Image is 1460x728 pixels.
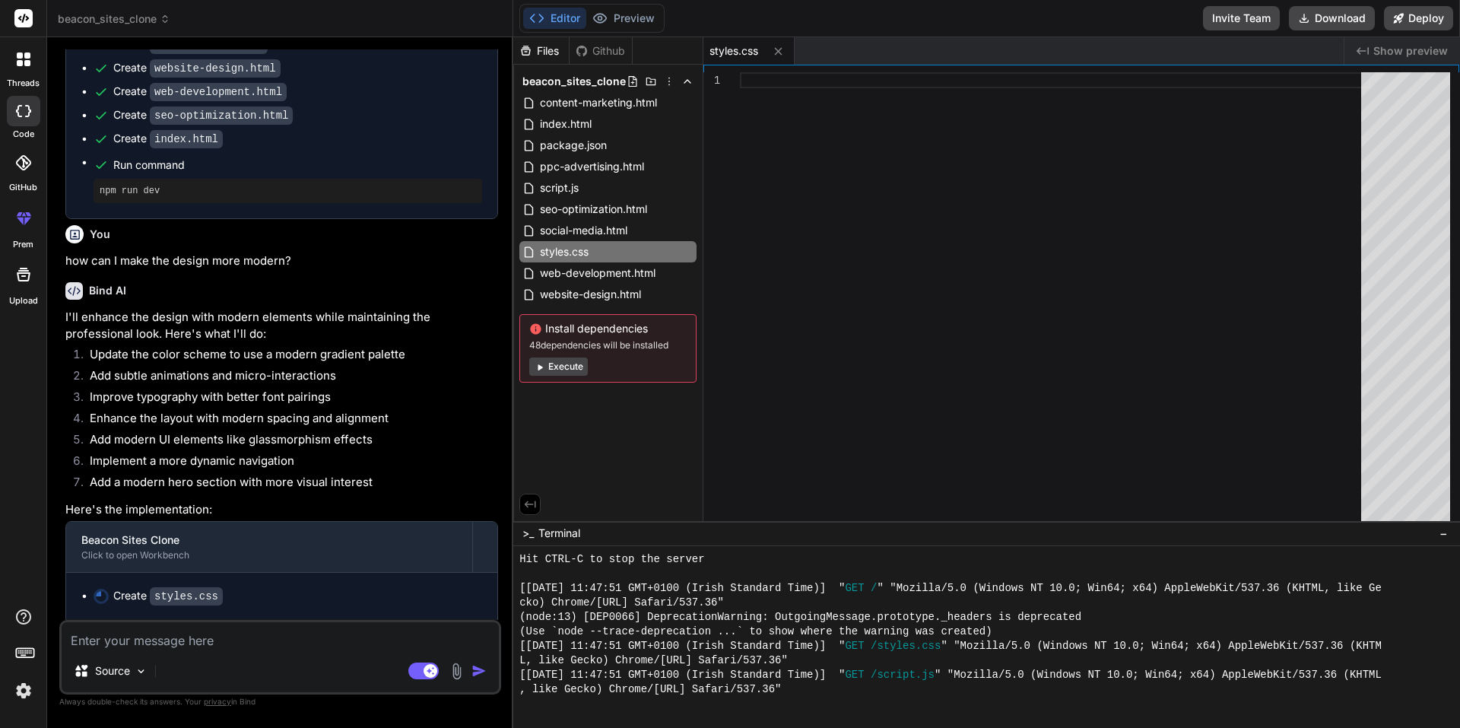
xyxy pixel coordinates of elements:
[1373,43,1448,59] span: Show preview
[78,453,498,474] li: Implement a more dynamic navigation
[150,130,223,148] code: index.html
[113,131,223,147] div: Create
[100,185,476,197] pre: npm run dev
[204,697,231,706] span: privacy
[78,410,498,431] li: Enhance the layout with modern spacing and alignment
[538,285,643,304] span: website-design.html
[11,678,36,704] img: settings
[78,346,498,367] li: Update the color scheme to use a modern gradient palette
[90,227,110,242] h6: You
[65,253,498,270] p: how can I make the design more modern?
[845,668,864,682] span: GET
[522,74,626,89] span: beacon_sites_clone
[519,610,1081,625] span: (node:13) [DEP0066] DeprecationWarning: OutgoingMessage.prototype._headers is deprecated
[66,522,472,572] button: Beacon Sites CloneClick to open Workbench
[113,107,293,123] div: Create
[519,639,845,653] span: [[DATE] 11:47:51 GMT+0100 (Irish Standard Time)] "
[877,581,1381,596] span: " "Mozilla/5.0 (Windows NT 10.0; Win64; x64) AppleWebKit/537.36 (KHTML, like Ge
[59,695,501,709] p: Always double-check its answers. Your in Bind
[529,321,687,336] span: Install dependencies
[13,128,34,141] label: code
[935,668,1382,682] span: " "Mozilla/5.0 (Windows NT 10.0; Win64; x64) AppleWebKit/537.36 (KHTML
[1203,6,1280,30] button: Invite Team
[81,532,457,548] div: Beacon Sites Clone
[1436,521,1451,545] button: −
[709,43,758,59] span: styles.css
[135,665,148,678] img: Pick Models
[871,668,935,682] span: /script.js
[65,309,498,343] p: I'll enhance the design with modern elements while maintaining the professional look. Here's what...
[113,588,223,604] div: Create
[538,179,580,197] span: script.js
[81,549,457,561] div: Click to open Workbench
[9,294,38,307] label: Upload
[871,581,877,596] span: /
[519,653,788,668] span: L, like Gecko) Chrome/[URL] Safari/537.36"
[538,115,593,133] span: index.html
[586,8,661,29] button: Preview
[9,181,37,194] label: GitHub
[538,157,646,176] span: ppc-advertising.html
[78,389,498,410] li: Improve typography with better font pairings
[845,639,864,653] span: GET
[150,106,293,125] code: seo-optimization.html
[150,83,287,101] code: web-development.html
[78,367,498,389] li: Add subtle animations and micro-interactions
[519,682,781,697] span: , like Gecko) Chrome/[URL] Safari/537.36"
[1439,526,1448,541] span: −
[448,663,465,680] img: attachment
[150,587,223,606] code: styles.css
[519,581,845,596] span: [[DATE] 11:47:51 GMT+0100 (Irish Standard Time)] "
[538,264,657,282] span: web-development.html
[538,526,580,541] span: Terminal
[13,238,33,251] label: prem
[529,339,687,351] span: 48 dependencies will be installed
[513,43,569,59] div: Files
[78,431,498,453] li: Add modern UI elements like glassmorphism effects
[703,72,720,88] div: 1
[113,37,268,52] div: Create
[7,77,40,90] label: threads
[519,668,845,682] span: [[DATE] 11:47:51 GMT+0100 (Irish Standard Time)] "
[941,639,1381,653] span: " "Mozilla/5.0 (Windows NT 10.0; Win64; x64) AppleWebKit/537.36 (KHTM
[523,8,586,29] button: Editor
[58,11,170,27] span: beacon_sites_clone
[113,157,482,173] span: Run command
[471,663,487,679] img: icon
[113,60,281,76] div: Create
[538,221,629,240] span: social-media.html
[529,358,588,376] button: Execute
[95,663,130,679] p: Source
[89,283,126,298] h6: Bind AI
[538,243,590,261] span: styles.css
[519,552,705,567] span: Hit CTRL-C to stop the server
[113,84,287,100] div: Create
[150,59,281,78] code: website-design.html
[538,94,659,112] span: content-marketing.html
[570,43,632,59] div: Github
[78,474,498,495] li: Add a modern hero section with more visual interest
[538,200,649,218] span: seo-optimization.html
[1384,6,1453,30] button: Deploy
[845,581,864,596] span: GET
[522,526,534,541] span: >_
[519,596,724,610] span: cko) Chrome/[URL] Safari/537.36"
[871,639,941,653] span: /styles.css
[538,136,608,154] span: package.json
[519,625,992,639] span: (Use `node --trace-deprecation ...` to show where the warning was created)
[65,501,498,519] p: Here's the implementation:
[1289,6,1375,30] button: Download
